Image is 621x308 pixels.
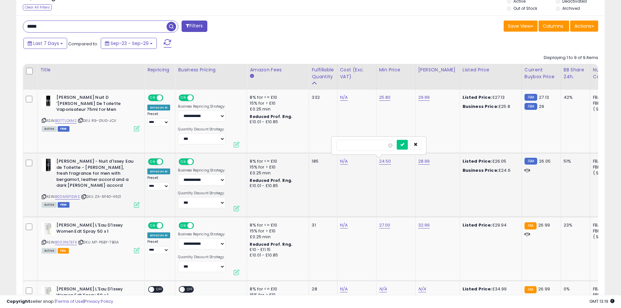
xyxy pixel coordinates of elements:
[379,94,391,101] a: 25.80
[543,23,563,29] span: Columns
[56,298,83,304] a: Terms of Use
[193,95,203,101] span: OFF
[593,234,614,240] div: ( SFP: 4 )
[250,183,304,189] div: £10.01 - £10.85
[312,66,334,80] div: Fulfillable Quantity
[525,286,537,293] small: FBA
[147,232,170,238] div: Amazon AI
[84,298,113,304] a: Privacy Policy
[463,66,519,73] div: Listed Price
[42,158,140,207] div: ASIN:
[149,223,157,228] span: ON
[147,169,170,174] div: Amazon AI
[538,222,550,228] span: 26.99
[463,104,517,110] div: £25.8
[250,286,304,292] div: 8% for <= £10
[250,178,292,183] b: Reduced Prof. Rng.
[250,73,254,79] small: Amazon Fees.
[58,202,69,208] span: FBM
[539,103,544,110] span: 29
[33,40,59,47] span: Last 7 Days
[147,112,170,126] div: Preset:
[570,21,598,32] button: Actions
[182,21,207,32] button: Filters
[250,106,304,112] div: £0.25 min
[463,94,492,100] b: Listed Price:
[147,105,170,110] div: Amazon AI
[312,95,332,100] div: 332
[42,126,57,132] span: All listings currently available for purchase on Amazon
[593,66,617,80] div: Num of Comp.
[463,167,498,173] b: Business Price:
[68,41,98,47] span: Compared to:
[340,94,348,101] a: N/A
[56,222,136,236] b: [PERSON_NAME] L'Eau D'Issey Women Edt Spray 50 x 1
[178,104,225,109] label: Business Repricing Strategy:
[418,66,457,73] div: [PERSON_NAME]
[562,6,580,11] label: Archived
[147,66,172,73] div: Repricing
[178,127,225,132] label: Quantity Discount Strategy:
[564,95,585,100] div: 42%
[250,158,304,164] div: 8% for <= £10
[178,255,225,259] label: Quantity Discount Strategy:
[250,164,304,170] div: 15% for > £10
[418,158,430,165] a: 28.99
[463,158,517,164] div: £26.05
[23,4,52,10] div: Clear All Filters
[78,118,116,123] span: | SKU: R9-01U0-JCII
[525,94,537,101] small: FBM
[56,158,136,190] b: [PERSON_NAME] - Nuit d'Issey Eau de Toilette - [PERSON_NAME], fresh fragrance for men with bergam...
[312,286,332,292] div: 28
[250,234,304,240] div: £0.25 min
[340,66,374,80] div: Cost (Exc. VAT)
[7,298,30,304] strong: Copyright
[418,222,430,228] a: 32.99
[42,286,55,299] img: 313UKE99dyL._SL40_.jpg
[513,6,537,11] label: Out of Stock
[185,287,196,292] span: OFF
[101,38,157,49] button: Sep-23 - Sep-29
[564,158,585,164] div: 51%
[539,158,551,164] span: 26.05
[463,286,492,292] b: Listed Price:
[544,55,598,61] div: Displaying 1 to 9 of 9 items
[149,159,157,165] span: ON
[56,95,136,114] b: [PERSON_NAME] Nuit D '[PERSON_NAME] De Toilette Vaporisateur 75ml for Men
[418,286,426,292] a: N/A
[178,66,244,73] div: Business Pricing
[463,168,517,173] div: £24.6
[250,114,292,119] b: Reduced Prof. Rng.
[42,248,57,254] span: All listings currently available for purchase on Amazon
[250,100,304,106] div: 15% for > £10
[463,222,492,228] b: Listed Price:
[250,247,304,253] div: £10 - £11.15
[250,66,306,73] div: Amazon Fees
[162,159,173,165] span: OFF
[564,222,585,228] div: 23%
[525,158,537,165] small: FBM
[539,21,569,32] button: Columns
[525,222,537,229] small: FBA
[379,66,413,73] div: Min Price
[593,100,614,106] div: FBM: 18
[42,202,57,208] span: All listings currently available for purchase on Amazon
[593,106,614,112] div: ( SFP: 4 )
[564,286,585,292] div: 0%
[42,95,55,108] img: 31GXxJXhzNL._SL40_.jpg
[593,170,614,176] div: ( SFP: 2 )
[58,126,69,132] span: FBM
[178,191,225,196] label: Quantity Discount Strategy:
[525,66,558,80] div: Current Buybox Price
[463,103,498,110] b: Business Price:
[42,158,55,171] img: 31BLNkznhqL._SL40_.jpg
[593,164,614,170] div: FBM: 12
[40,66,142,73] div: Title
[312,158,332,164] div: 185
[55,240,77,245] a: B003NLTEFK
[379,222,391,228] a: 27.00
[340,286,348,292] a: N/A
[58,248,69,254] span: FBA
[149,95,157,101] span: ON
[178,232,225,237] label: Business Repricing Strategy:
